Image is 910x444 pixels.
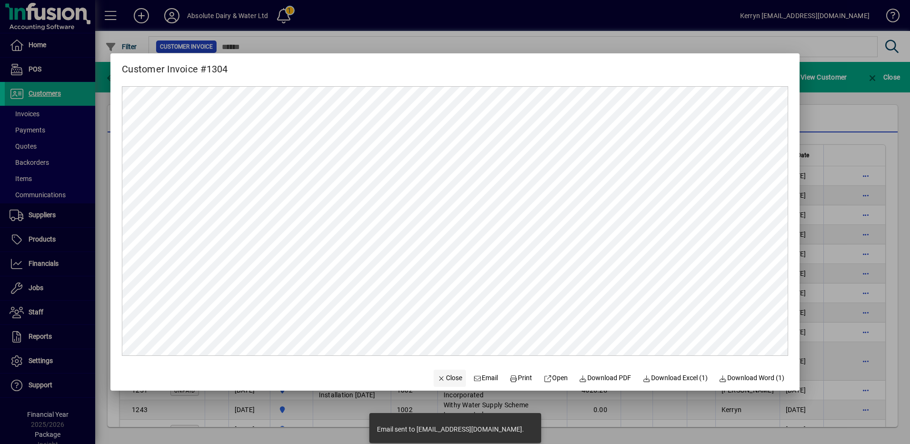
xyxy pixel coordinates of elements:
[434,370,466,387] button: Close
[540,370,572,387] a: Open
[639,370,712,387] button: Download Excel (1)
[377,424,524,434] div: Email sent to [EMAIL_ADDRESS][DOMAIN_NAME].
[719,373,785,383] span: Download Word (1)
[579,373,632,383] span: Download PDF
[643,373,708,383] span: Download Excel (1)
[474,373,498,383] span: Email
[509,373,532,383] span: Print
[715,370,789,387] button: Download Word (1)
[470,370,502,387] button: Email
[505,370,536,387] button: Print
[544,373,568,383] span: Open
[575,370,635,387] a: Download PDF
[437,373,462,383] span: Close
[110,53,239,77] h2: Customer Invoice #1304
